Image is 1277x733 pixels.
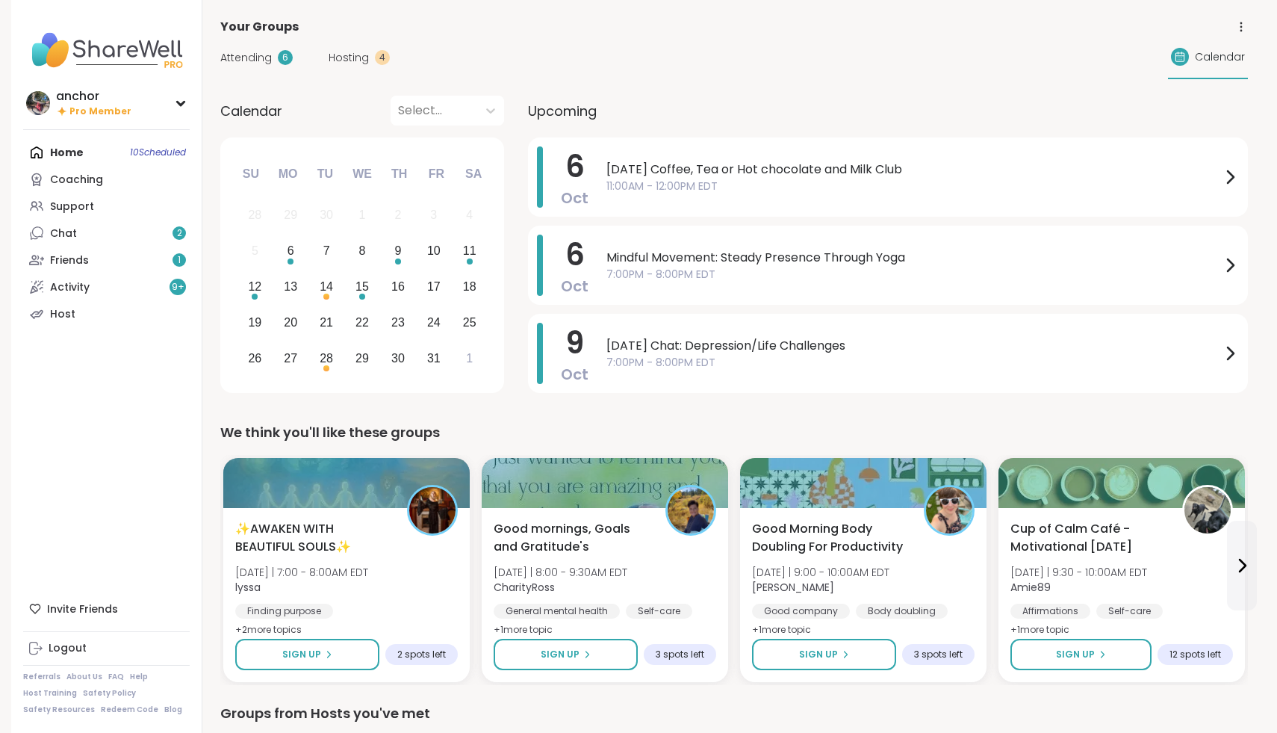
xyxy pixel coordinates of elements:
[248,348,261,368] div: 26
[359,241,366,261] div: 8
[239,271,271,303] div: Choose Sunday, October 12th, 2025
[347,271,379,303] div: Choose Wednesday, October 15th, 2025
[83,688,136,699] a: Safety Policy
[23,247,190,273] a: Friends1
[320,312,333,333] div: 21
[311,306,343,338] div: Choose Tuesday, October 21st, 2025
[494,604,620,619] div: General mental health
[275,306,307,338] div: Choose Monday, October 20th, 2025
[275,342,307,374] div: Choose Monday, October 27th, 2025
[284,312,297,333] div: 20
[541,648,580,661] span: Sign Up
[271,158,304,191] div: Mo
[752,639,896,670] button: Sign Up
[311,200,343,232] div: Not available Tuesday, September 30th, 2025
[606,179,1221,194] span: 11:00AM - 12:00PM EDT
[1096,604,1163,619] div: Self-care
[23,300,190,327] a: Host
[606,249,1221,267] span: Mindful Movement: Steady Presence Through Yoga
[1010,604,1090,619] div: Affirmations
[382,306,414,338] div: Choose Thursday, October 23rd, 2025
[308,158,341,191] div: Tu
[164,705,182,715] a: Blog
[394,205,401,225] div: 2
[347,200,379,232] div: Not available Wednesday, October 1st, 2025
[420,158,453,191] div: Fr
[1184,487,1231,533] img: Amie89
[172,281,184,294] span: 9 +
[248,276,261,297] div: 12
[417,235,450,267] div: Choose Friday, October 10th, 2025
[275,235,307,267] div: Choose Monday, October 6th, 2025
[355,348,369,368] div: 29
[397,649,446,661] span: 2 spots left
[466,348,473,368] div: 1
[417,271,450,303] div: Choose Friday, October 17th, 2025
[49,641,87,656] div: Logout
[23,672,60,682] a: Referrals
[323,241,330,261] div: 7
[453,235,485,267] div: Choose Saturday, October 11th, 2025
[383,158,416,191] div: Th
[23,166,190,193] a: Coaching
[311,271,343,303] div: Choose Tuesday, October 14th, 2025
[130,672,148,682] a: Help
[235,565,368,580] span: [DATE] | 7:00 - 8:00AM EDT
[409,487,456,533] img: lyssa
[391,312,405,333] div: 23
[178,254,181,267] span: 1
[69,105,131,118] span: Pro Member
[427,312,441,333] div: 24
[220,422,1248,443] div: We think you'll like these groups
[288,241,294,261] div: 6
[391,348,405,368] div: 30
[453,200,485,232] div: Not available Saturday, October 4th, 2025
[311,235,343,267] div: Choose Tuesday, October 7th, 2025
[391,276,405,297] div: 16
[235,520,391,556] span: ✨AWAKEN WITH BEAUTIFUL SOULS✨
[382,235,414,267] div: Choose Thursday, October 9th, 2025
[108,672,124,682] a: FAQ
[235,580,261,595] b: lyssa
[1056,648,1095,661] span: Sign Up
[282,648,321,661] span: Sign Up
[252,241,258,261] div: 5
[50,200,94,214] div: Support
[56,88,131,105] div: anchor
[606,355,1221,371] span: 7:00PM - 8:00PM EDT
[494,580,555,595] b: CharityRoss
[656,649,704,661] span: 3 spots left
[1010,520,1166,556] span: Cup of Calm Café - Motivational [DATE]
[220,50,272,66] span: Attending
[457,158,490,191] div: Sa
[565,322,584,364] span: 9
[239,306,271,338] div: Choose Sunday, October 19th, 2025
[23,193,190,220] a: Support
[752,580,834,595] b: [PERSON_NAME]
[382,200,414,232] div: Not available Thursday, October 2nd, 2025
[382,271,414,303] div: Choose Thursday, October 16th, 2025
[1010,580,1051,595] b: Amie89
[752,565,889,580] span: [DATE] | 9:00 - 10:00AM EDT
[417,342,450,374] div: Choose Friday, October 31st, 2025
[275,271,307,303] div: Choose Monday, October 13th, 2025
[1169,649,1221,661] span: 12 spots left
[494,520,649,556] span: Good mornings, Goals and Gratitude's
[50,307,75,322] div: Host
[239,342,271,374] div: Choose Sunday, October 26th, 2025
[284,348,297,368] div: 27
[66,672,102,682] a: About Us
[430,205,437,225] div: 3
[417,200,450,232] div: Not available Friday, October 3rd, 2025
[23,24,190,76] img: ShareWell Nav Logo
[1195,49,1245,65] span: Calendar
[561,188,588,208] span: Oct
[528,101,597,121] span: Upcoming
[234,158,267,191] div: Su
[235,639,379,670] button: Sign Up
[856,604,948,619] div: Body doubling
[565,146,585,188] span: 6
[1010,639,1152,670] button: Sign Up
[494,639,638,670] button: Sign Up
[606,267,1221,282] span: 7:00PM - 8:00PM EDT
